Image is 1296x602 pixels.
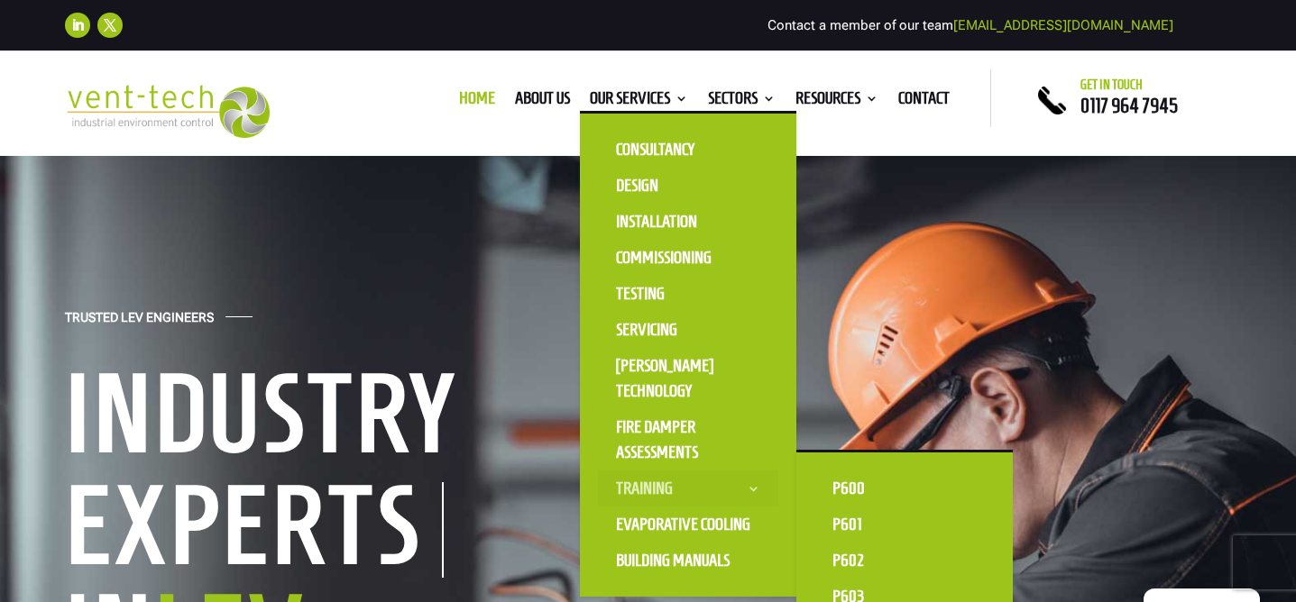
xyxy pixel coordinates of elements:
[814,470,995,506] a: P600
[598,506,778,543] a: Evaporative Cooling
[65,357,624,479] h1: Industry
[598,409,778,470] a: Fire Damper Assessments
[590,92,688,112] a: Our Services
[65,85,271,137] img: 2023-09-27T08_35_16.549ZVENT-TECH---Clear-background
[953,17,1173,33] a: [EMAIL_ADDRESS][DOMAIN_NAME]
[814,506,995,543] a: P601
[598,132,778,168] a: Consultancy
[65,13,90,38] a: Follow on LinkedIn
[97,13,123,38] a: Follow on X
[598,168,778,204] a: Design
[1080,95,1178,116] a: 0117 964 7945
[1080,78,1143,92] span: Get in touch
[515,92,570,112] a: About us
[459,92,495,112] a: Home
[598,348,778,409] a: [PERSON_NAME] Technology
[814,543,995,579] a: P602
[767,17,1173,33] span: Contact a member of our team
[598,312,778,348] a: Servicing
[708,92,776,112] a: Sectors
[598,240,778,276] a: Commissioning
[65,310,214,334] h4: Trusted LEV Engineers
[598,470,778,506] a: Training
[898,92,950,112] a: Contact
[598,276,778,312] a: Testing
[65,482,444,578] h1: Experts
[795,92,878,112] a: Resources
[598,543,778,579] a: Building Manuals
[598,204,778,240] a: Installation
